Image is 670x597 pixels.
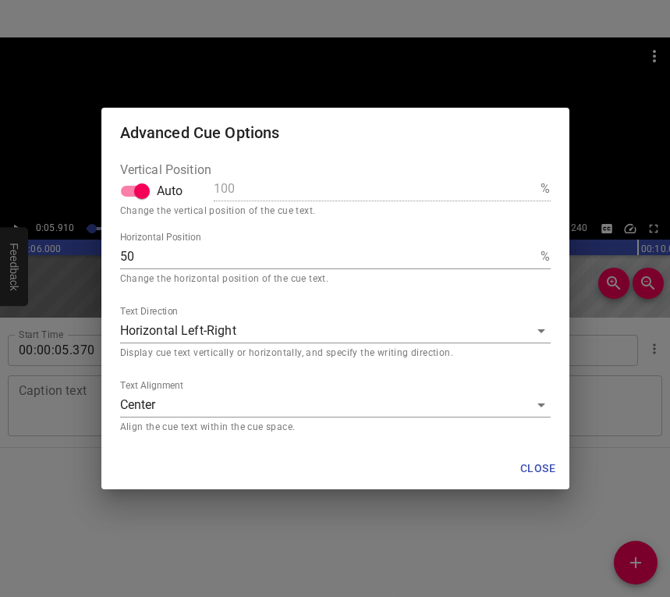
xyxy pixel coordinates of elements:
[120,164,212,176] legend: Vertical Position
[120,318,551,343] div: Horizontal Left-Right
[120,204,551,219] p: Change the vertical position of the cue text.
[519,459,557,478] span: Close
[513,454,563,483] button: Close
[120,420,551,435] p: Align the cue text within the cue space.
[120,346,551,361] p: Display cue text vertically or horizontally, and specify the writing direction.
[541,179,550,198] p: %
[120,382,183,391] label: Text Alignment
[120,120,551,145] h2: Advanced Cue Options
[157,182,183,201] span: Auto
[541,247,550,266] p: %
[120,307,178,317] label: Text Direction
[120,272,551,287] p: Change the horizontal position of the cue text.
[120,233,200,243] label: Horizontal Position
[120,393,551,418] div: Center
